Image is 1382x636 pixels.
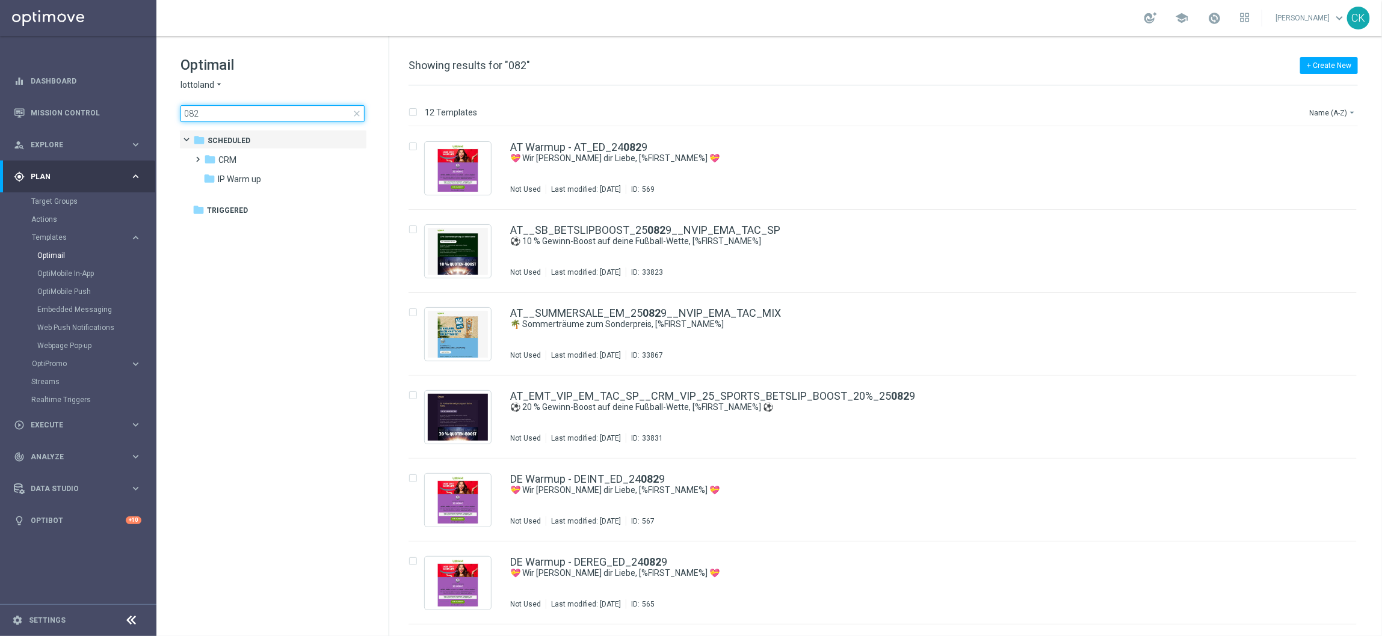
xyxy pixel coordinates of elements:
[1333,11,1346,25] span: keyboard_arrow_down
[510,153,1279,164] a: 💝 Wir [PERSON_NAME] dir Liebe, [%FIRST_NAME%] 💝
[546,185,626,194] div: Last modified: [DATE]
[428,145,488,192] img: 569.jpeg
[14,420,25,430] i: play_circle_outline
[31,453,130,460] span: Analyze
[510,308,781,319] a: AT__SUMMERSALE_EM_250829__NVIP_EMA_TAC_MIX
[37,301,155,319] div: Embedded Messaging
[510,319,1279,330] a: 🌴 Sommerträume zum Sonderpreis, [%FIRST_NAME%]
[647,224,665,236] b: 082
[510,319,1306,330] div: 🌴 Sommerträume zum Sonderpreis, [%FIRST_NAME%]
[510,567,1279,579] a: 💝 Wir [PERSON_NAME] dir Liebe, [%FIRST_NAME%] 💝
[13,140,142,150] button: person_search Explore keyboard_arrow_right
[428,228,488,275] img: 33823.jpeg
[546,268,626,277] div: Last modified: [DATE]
[130,483,141,494] i: keyboard_arrow_right
[130,419,141,430] i: keyboard_arrow_right
[130,232,141,243] i: keyboard_arrow_right
[428,477,488,524] img: 567.jpeg
[1347,108,1357,117] i: arrow_drop_down
[31,215,125,224] a: Actions
[14,420,130,430] div: Execute
[208,135,250,146] span: Scheduled
[130,171,141,182] i: keyboard_arrow_right
[510,153,1306,164] div: 💝 Wir schenken dir Liebe, [%FIRST_NAME%] 💝
[626,433,663,443] div: ID:
[14,171,25,182] i: gps_fixed
[180,55,365,75] h1: Optimail
[626,516,655,526] div: ID:
[510,599,541,609] div: Not Used
[130,451,141,462] i: keyboard_arrow_right
[31,65,141,97] a: Dashboard
[31,210,155,228] div: Actions
[510,567,1306,579] div: 💝 Wir schenken dir Liebe, [%FIRST_NAME%] 💝
[13,516,142,525] button: lightbulb Optibot +10
[642,268,663,277] div: 33823
[180,79,224,91] button: lottoland arrow_drop_down
[396,542,1380,625] div: Press SPACE to select this row.
[180,105,365,122] input: Search Template
[37,323,125,332] a: Web Push Notifications
[428,560,488,607] img: 565.jpeg
[32,360,118,367] span: OptiPromo
[31,228,155,355] div: Templates
[428,394,488,441] img: 33831.jpeg
[13,420,142,430] button: play_circle_outline Execute keyboard_arrow_right
[130,139,141,150] i: keyboard_arrow_right
[31,97,141,129] a: Mission Control
[626,185,655,194] div: ID:
[510,485,1279,496] a: 💝 Wir [PERSON_NAME] dir Liebe, [%FIRST_NAME%] 💝
[13,484,142,494] div: Data Studio keyboard_arrow_right
[14,515,25,526] i: lightbulb
[37,283,155,301] div: OptiMobile Push
[510,391,915,402] a: AT_EMT_VIP_EM_TAC_SP__CRM_VIP_25_SPORTS_BETSLIP_BOOST_20%_250829
[12,615,23,626] i: settings
[510,185,541,194] div: Not Used
[37,264,155,283] div: OptiMobile In-App
[203,173,215,185] i: folder
[14,76,25,87] i: equalizer
[31,377,125,387] a: Streams
[37,269,125,278] a: OptiMobile In-App
[626,268,663,277] div: ID:
[13,452,142,462] button: track_changes Analyze keyboard_arrow_right
[37,319,155,337] div: Web Push Notifications
[396,376,1380,459] div: Press SPACE to select this row.
[1175,11,1188,25] span: school
[623,141,641,153] b: 082
[1347,7,1370,29] div: CK
[510,225,780,236] a: AT__SB_BETSLIPBOOST_250829__NVIP_EMA_TAC_SP
[214,79,224,91] i: arrow_drop_down
[510,236,1306,247] div: ⚽ 10 % Gewinn-Boost auf deine Fußball-Wette, [%FIRST_NAME%]
[641,472,659,485] b: 082
[428,311,488,358] img: 33867.jpeg
[180,79,214,91] span: lottoland
[126,516,141,524] div: +10
[510,142,647,153] a: AT Warmup - AT_ED_240829
[396,293,1380,376] div: Press SPACE to select this row.
[13,76,142,86] button: equalizer Dashboard
[13,172,142,182] div: gps_fixed Plan keyboard_arrow_right
[352,109,362,118] span: close
[31,359,142,368] button: OptiPromo keyboard_arrow_right
[510,350,541,360] div: Not Used
[510,557,667,567] a: DE Warmup - DEREG_ED_240829
[31,192,155,210] div: Target Groups
[510,433,541,443] div: Not Used
[13,108,142,118] button: Mission Control
[626,350,663,360] div: ID:
[31,233,142,242] div: Templates keyboard_arrow_right
[37,305,125,314] a: Embedded Messaging
[37,251,125,260] a: Optimail
[31,504,126,536] a: Optibot
[130,358,141,370] i: keyboard_arrow_right
[510,402,1279,413] a: ⚽ 20 % Gewinn-Boost auf deine Fußball-Wette, [%FIRST_NAME%] ⚽
[409,59,530,72] span: Showing results for "082"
